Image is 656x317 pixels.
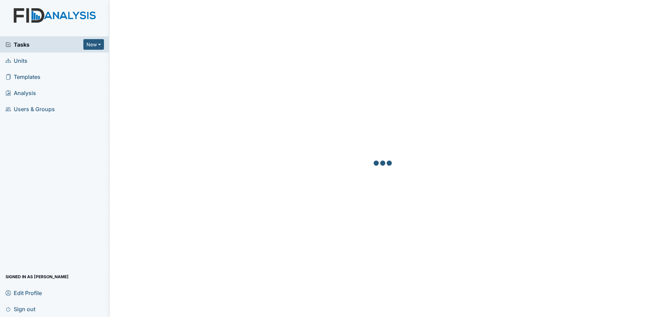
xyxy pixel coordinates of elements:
[5,104,55,114] span: Users & Groups
[5,271,69,282] span: Signed in as [PERSON_NAME]
[5,40,83,49] a: Tasks
[5,87,36,98] span: Analysis
[5,55,27,66] span: Units
[5,287,42,298] span: Edit Profile
[5,71,40,82] span: Templates
[83,39,104,50] button: New
[5,304,35,314] span: Sign out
